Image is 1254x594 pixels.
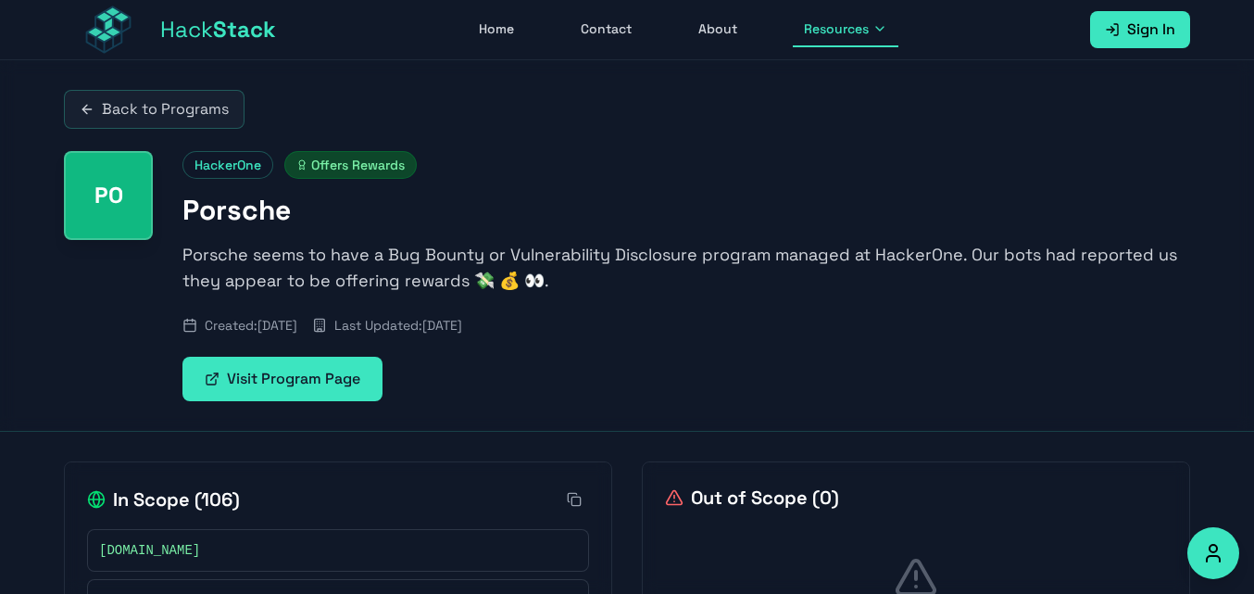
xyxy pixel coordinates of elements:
h2: Out of Scope ( 0 ) [665,485,839,511]
h1: Porsche [182,194,1190,227]
a: About [687,12,748,47]
span: [DOMAIN_NAME] [99,541,200,560]
span: HackerOne [182,151,273,179]
p: Porsche seems to have a Bug Bounty or Vulnerability Disclosure program managed at HackerOne. Our ... [182,242,1190,294]
a: Home [468,12,525,47]
span: Offers Rewards [284,151,417,179]
a: Contact [570,12,643,47]
h2: In Scope ( 106 ) [87,487,240,512]
button: Resources [793,12,898,47]
span: Last Updated: [DATE] [334,316,462,335]
span: Hack [160,15,276,44]
button: Accessibility Options [1187,527,1239,579]
a: Visit Program Page [182,357,382,401]
div: Porsche [64,151,153,240]
span: Stack [213,15,276,44]
span: Sign In [1127,19,1175,41]
a: Back to Programs [64,90,245,129]
span: Resources [804,19,869,38]
span: Created: [DATE] [205,316,297,335]
button: Copy all in-scope items [559,485,589,514]
a: Sign In [1090,11,1190,48]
